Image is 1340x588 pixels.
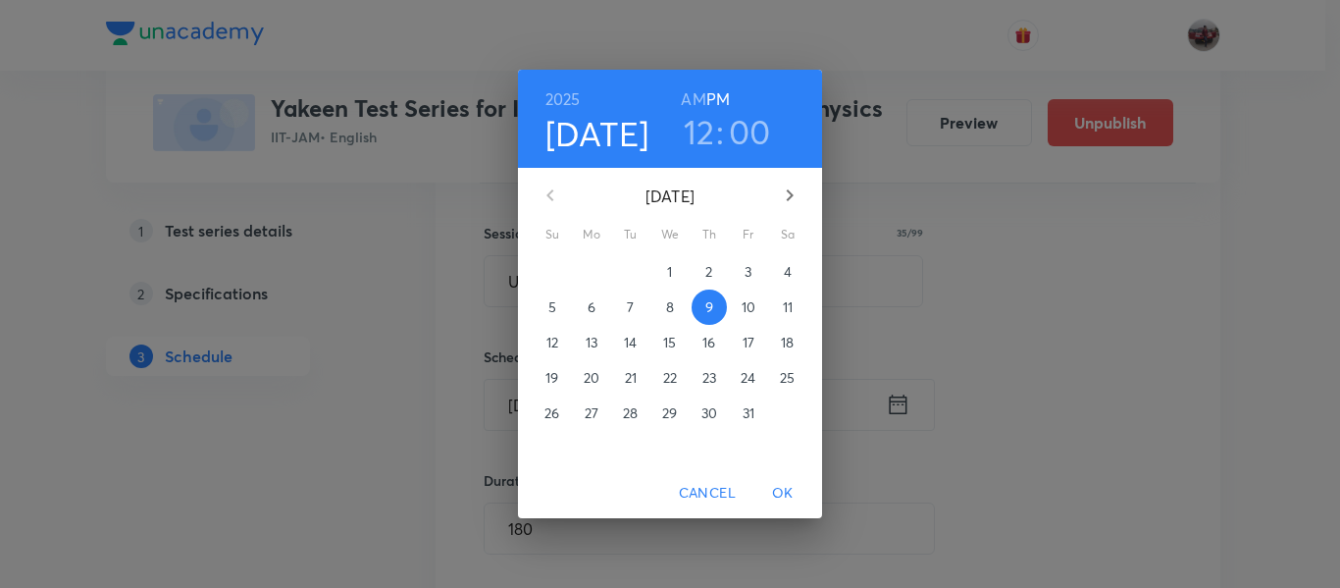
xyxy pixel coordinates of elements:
p: 26 [544,403,559,423]
button: PM [706,85,730,113]
p: 8 [666,297,674,317]
span: OK [759,481,806,506]
button: 9 [692,290,727,325]
button: 20 [574,360,609,396]
button: Cancel [671,475,744,511]
p: 27 [585,403,598,423]
p: 1 [667,262,672,282]
span: Su [535,225,570,244]
button: OK [751,475,814,511]
button: 11 [770,290,805,325]
button: 7 [613,290,648,325]
p: 21 [625,368,637,388]
p: 2 [705,262,712,282]
button: 13 [574,325,609,360]
button: 24 [731,360,766,396]
button: 2025 [545,85,581,113]
p: 18 [781,333,794,352]
p: 14 [624,333,637,352]
span: Cancel [679,481,736,506]
button: 3 [731,254,766,290]
p: 22 [663,368,677,388]
button: 18 [770,325,805,360]
p: 9 [705,297,713,317]
button: 27 [574,396,609,431]
button: 2 [692,254,727,290]
p: 3 [745,262,751,282]
p: 12 [546,333,558,352]
button: 6 [574,290,609,325]
button: 1 [652,254,688,290]
p: 13 [586,333,597,352]
p: 5 [548,297,556,317]
p: 7 [627,297,634,317]
button: 17 [731,325,766,360]
p: 29 [662,403,677,423]
p: 19 [545,368,558,388]
p: 20 [584,368,599,388]
button: 23 [692,360,727,396]
button: 31 [731,396,766,431]
button: 28 [613,396,648,431]
button: 5 [535,290,570,325]
button: 00 [729,111,771,152]
button: 21 [613,360,648,396]
p: 28 [623,403,638,423]
p: 10 [742,297,755,317]
button: 12 [535,325,570,360]
button: 15 [652,325,688,360]
span: We [652,225,688,244]
button: 22 [652,360,688,396]
p: [DATE] [574,185,766,208]
button: 29 [652,396,688,431]
button: 4 [770,254,805,290]
p: 23 [702,368,716,388]
p: 4 [784,262,792,282]
span: Sa [770,225,805,244]
button: 26 [535,396,570,431]
button: 8 [652,290,688,325]
p: 11 [783,297,793,317]
span: Tu [613,225,648,244]
button: [DATE] [545,113,649,154]
button: 30 [692,396,727,431]
button: 10 [731,290,766,325]
button: AM [681,85,705,113]
p: 17 [743,333,754,352]
p: 31 [743,403,754,423]
span: Fr [731,225,766,244]
p: 6 [588,297,595,317]
p: 25 [780,368,795,388]
p: 24 [741,368,755,388]
button: 12 [684,111,715,152]
p: 15 [663,333,676,352]
p: 16 [702,333,715,352]
button: 14 [613,325,648,360]
span: Th [692,225,727,244]
span: Mo [574,225,609,244]
button: 16 [692,325,727,360]
button: 25 [770,360,805,396]
p: 30 [701,403,717,423]
button: 19 [535,360,570,396]
h3: : [716,111,724,152]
